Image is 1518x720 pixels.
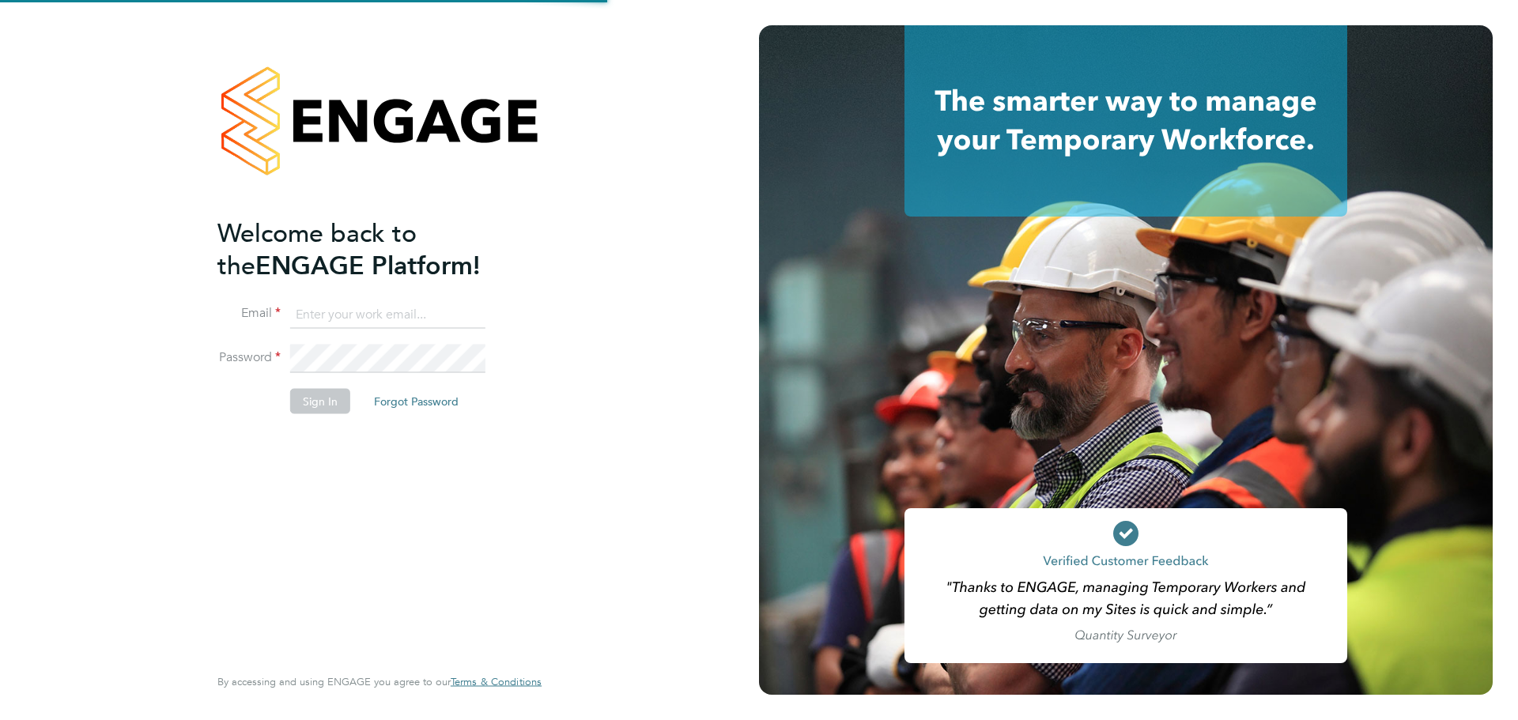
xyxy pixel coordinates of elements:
h2: ENGAGE Platform! [217,217,526,281]
span: Terms & Conditions [451,675,542,688]
span: Welcome back to the [217,217,417,281]
a: Terms & Conditions [451,676,542,688]
span: By accessing and using ENGAGE you agree to our [217,675,542,688]
button: Sign In [290,389,350,414]
label: Email [217,305,281,322]
label: Password [217,349,281,366]
input: Enter your work email... [290,300,485,329]
button: Forgot Password [361,389,471,414]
